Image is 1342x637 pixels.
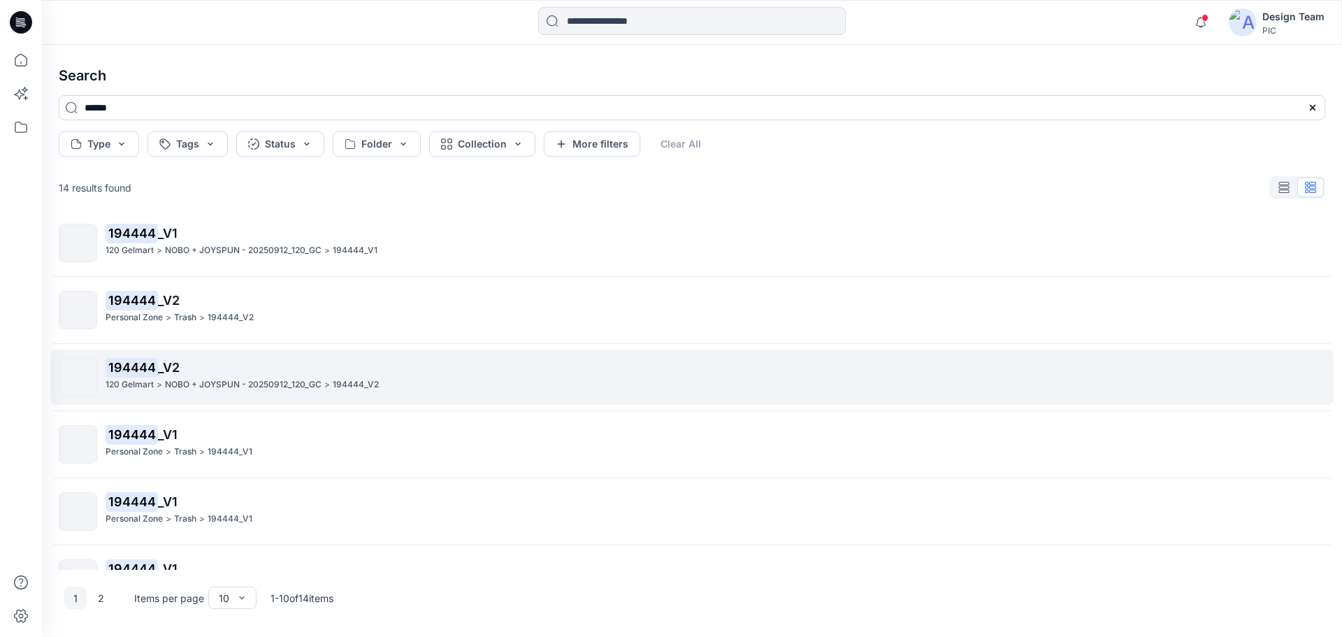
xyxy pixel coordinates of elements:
[324,243,330,258] p: >
[89,587,112,609] button: 2
[134,591,204,606] p: Items per page
[208,310,254,325] p: 194444_V2
[174,310,196,325] p: Trash
[50,350,1334,405] a: 194444_V2120 Gelmart>NOBO + JOYSPUN - 20250912_120_GC>194444_V2
[50,215,1334,271] a: 194444_V1120 Gelmart>NOBO + JOYSPUN - 20250912_120_GC>194444_V1
[208,445,252,459] p: 194444_V1
[333,131,421,157] button: Folder
[166,445,171,459] p: >
[174,445,196,459] p: Trash
[106,424,158,444] mark: 194444
[199,310,205,325] p: >
[106,492,158,511] mark: 194444
[174,512,196,527] p: Trash
[208,512,252,527] p: 194444_V1
[147,131,228,157] button: Tags
[50,551,1334,606] a: 194444_V1Personal Zone>Trash>194444_V1
[166,310,171,325] p: >
[158,360,180,375] span: _V2
[324,378,330,392] p: >
[199,445,205,459] p: >
[158,561,178,576] span: _V1
[106,559,158,578] mark: 194444
[59,131,139,157] button: Type
[157,243,162,258] p: >
[59,180,131,195] p: 14 results found
[166,512,171,527] p: >
[50,417,1334,472] a: 194444_V1Personal Zone>Trash>194444_V1
[1229,8,1257,36] img: avatar
[1262,25,1325,36] div: PIC
[429,131,535,157] button: Collection
[270,591,333,606] p: 1 - 10 of 14 items
[333,378,379,392] p: 194444_V2
[106,512,163,527] p: Personal Zone
[199,512,205,527] p: >
[106,223,158,243] mark: 194444
[106,243,154,258] p: 120 Gelmart
[157,378,162,392] p: >
[106,357,158,377] mark: 194444
[1262,8,1325,25] div: Design Team
[106,310,163,325] p: Personal Zone
[158,494,178,509] span: _V1
[158,293,180,308] span: _V2
[106,378,154,392] p: 120 Gelmart
[48,56,1336,95] h4: Search
[50,484,1334,539] a: 194444_V1Personal Zone>Trash>194444_V1
[158,226,178,241] span: _V1
[165,378,322,392] p: NOBO + JOYSPUN - 20250912_120_GC
[236,131,324,157] button: Status
[165,243,322,258] p: NOBO + JOYSPUN - 20250912_120_GC
[219,591,229,606] div: 10
[106,445,163,459] p: Personal Zone
[64,587,87,609] button: 1
[544,131,640,157] button: More filters
[106,290,158,310] mark: 194444
[50,282,1334,338] a: 194444_V2Personal Zone>Trash>194444_V2
[333,243,377,258] p: 194444_V1
[158,427,178,442] span: _V1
